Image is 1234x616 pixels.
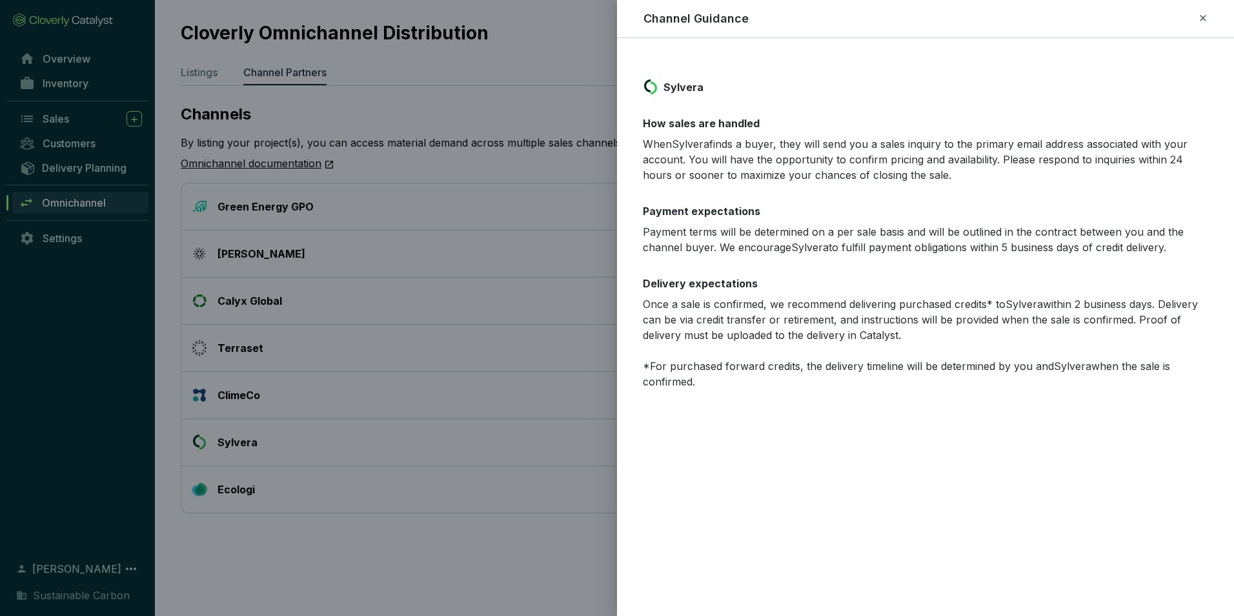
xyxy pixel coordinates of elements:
h2: Channel Guidance [643,10,749,27]
img: Sylvera Icon [643,79,658,95]
p: Payment expectations [643,203,1208,219]
p: Delivery expectations [643,276,1208,291]
div: Sylvera [643,79,1208,95]
p: Payment terms will be determined on a per sale basis and will be outlined in the contract between... [643,224,1208,255]
p: How sales are handled [643,116,1208,131]
p: Once a sale is confirmed, we recommend delivering purchased credits* to Sylvera within 2 business... [643,296,1208,389]
p: When Sylvera finds a buyer, they will send you a sales inquiry to the primary email address assoc... [643,136,1208,183]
